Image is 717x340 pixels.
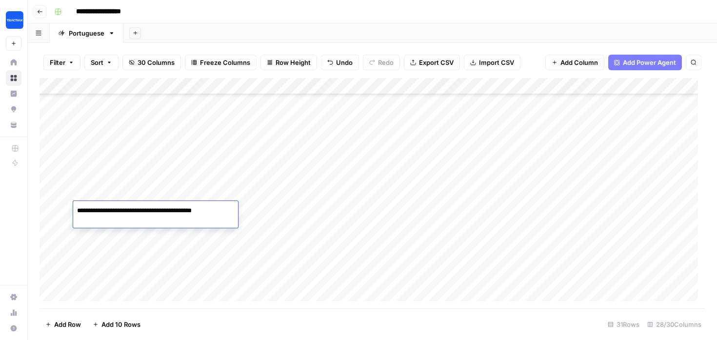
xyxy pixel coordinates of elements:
[560,58,598,67] span: Add Column
[6,305,21,320] a: Usage
[321,55,359,70] button: Undo
[378,58,394,67] span: Redo
[91,58,103,67] span: Sort
[6,320,21,336] button: Help + Support
[336,58,353,67] span: Undo
[138,58,175,67] span: 30 Columns
[6,8,21,32] button: Workspace: Tractian
[479,58,514,67] span: Import CSV
[69,28,104,38] div: Portuguese
[404,55,460,70] button: Export CSV
[101,320,140,329] span: Add 10 Rows
[6,11,23,29] img: Tractian Logo
[623,58,676,67] span: Add Power Agent
[6,117,21,133] a: Your Data
[200,58,250,67] span: Freeze Columns
[643,317,705,332] div: 28/30 Columns
[363,55,400,70] button: Redo
[464,55,520,70] button: Import CSV
[6,86,21,101] a: Insights
[6,55,21,70] a: Home
[50,23,123,43] a: Portuguese
[40,317,87,332] button: Add Row
[54,320,81,329] span: Add Row
[6,101,21,117] a: Opportunities
[608,55,682,70] button: Add Power Agent
[87,317,146,332] button: Add 10 Rows
[84,55,119,70] button: Sort
[545,55,604,70] button: Add Column
[122,55,181,70] button: 30 Columns
[185,55,257,70] button: Freeze Columns
[43,55,80,70] button: Filter
[50,58,65,67] span: Filter
[276,58,311,67] span: Row Height
[6,289,21,305] a: Settings
[6,70,21,86] a: Browse
[419,58,454,67] span: Export CSV
[604,317,643,332] div: 31 Rows
[260,55,317,70] button: Row Height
